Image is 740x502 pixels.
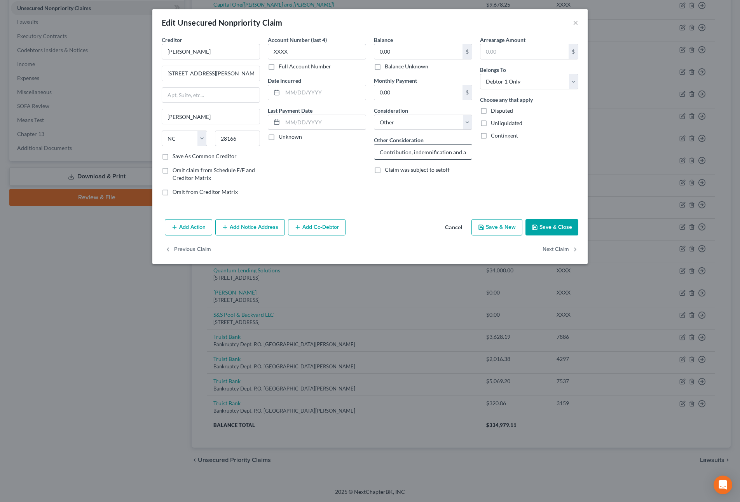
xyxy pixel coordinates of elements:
[173,188,238,195] span: Omit from Creditor Matrix
[215,219,285,235] button: Add Notice Address
[462,44,472,59] div: $
[268,36,327,44] label: Account Number (last 4)
[543,242,578,258] button: Next Claim
[162,37,182,43] span: Creditor
[162,109,260,124] input: Enter city...
[374,136,424,144] label: Other Consideration
[374,77,417,85] label: Monthly Payment
[288,219,346,235] button: Add Co-Debtor
[471,219,522,235] button: Save & New
[569,44,578,59] div: $
[573,18,578,27] button: ×
[279,133,302,141] label: Unknown
[173,152,237,160] label: Save As Common Creditor
[279,63,331,70] label: Full Account Number
[165,242,211,258] button: Previous Claim
[525,219,578,235] button: Save & Close
[385,63,428,70] label: Balance Unknown
[268,44,366,59] input: XXXX
[374,145,472,159] input: Specify...
[491,132,518,139] span: Contingent
[162,88,260,103] input: Apt, Suite, etc...
[385,166,450,173] span: Claim was subject to setoff
[173,167,255,181] span: Omit claim from Schedule E/F and Creditor Matrix
[480,36,525,44] label: Arrearage Amount
[491,120,522,126] span: Unliquidated
[374,106,408,115] label: Consideration
[162,66,260,81] input: Enter address...
[374,36,393,44] label: Balance
[283,115,366,130] input: MM/DD/YYYY
[268,77,301,85] label: Date Incurred
[462,85,472,100] div: $
[480,96,533,104] label: Choose any that apply
[162,44,260,59] input: Search creditor by name...
[268,106,312,115] label: Last Payment Date
[480,44,569,59] input: 0.00
[283,85,366,100] input: MM/DD/YYYY
[374,44,462,59] input: 0.00
[162,17,283,28] div: Edit Unsecured Nonpriority Claim
[374,85,462,100] input: 0.00
[165,219,212,235] button: Add Action
[491,107,513,114] span: Disputed
[215,131,260,146] input: Enter zip...
[714,476,732,494] div: Open Intercom Messenger
[480,66,506,73] span: Belongs To
[439,220,468,235] button: Cancel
